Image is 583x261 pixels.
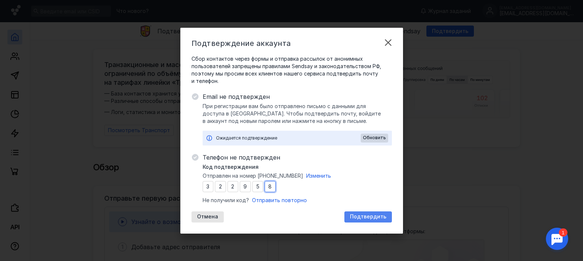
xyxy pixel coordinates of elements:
[361,134,388,143] button: Обновить
[203,153,392,162] span: Телефон не подтвержден
[344,211,392,222] button: Подтвердить
[17,4,25,13] div: 1
[203,172,303,180] span: Отправлен на номер [PHONE_NUMBER]
[227,181,239,192] input: 0
[215,181,226,192] input: 0
[252,181,263,192] input: 0
[216,134,361,142] div: Ожидается подтверждение
[240,181,251,192] input: 0
[306,173,331,179] span: Изменить
[191,211,224,222] button: Отмена
[265,181,276,192] input: 0
[252,197,307,204] button: Отправить повторно
[203,92,392,101] span: Email не подтвержден
[203,181,214,192] input: 0
[191,55,392,85] span: Сбор контактов через формы и отправка рассылок от анонимных пользователей запрещены правилами Sen...
[191,39,291,48] span: Подтверждение аккаунта
[350,214,386,220] span: Подтвердить
[203,163,259,171] span: Код подтверждения
[363,135,386,140] span: Обновить
[203,197,249,204] span: Не получили код?
[306,172,331,180] button: Изменить
[197,214,218,220] span: Отмена
[203,103,392,125] span: При регистрации вам было отправлено письмо с данными для доступа в [GEOGRAPHIC_DATA]. Чтобы подтв...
